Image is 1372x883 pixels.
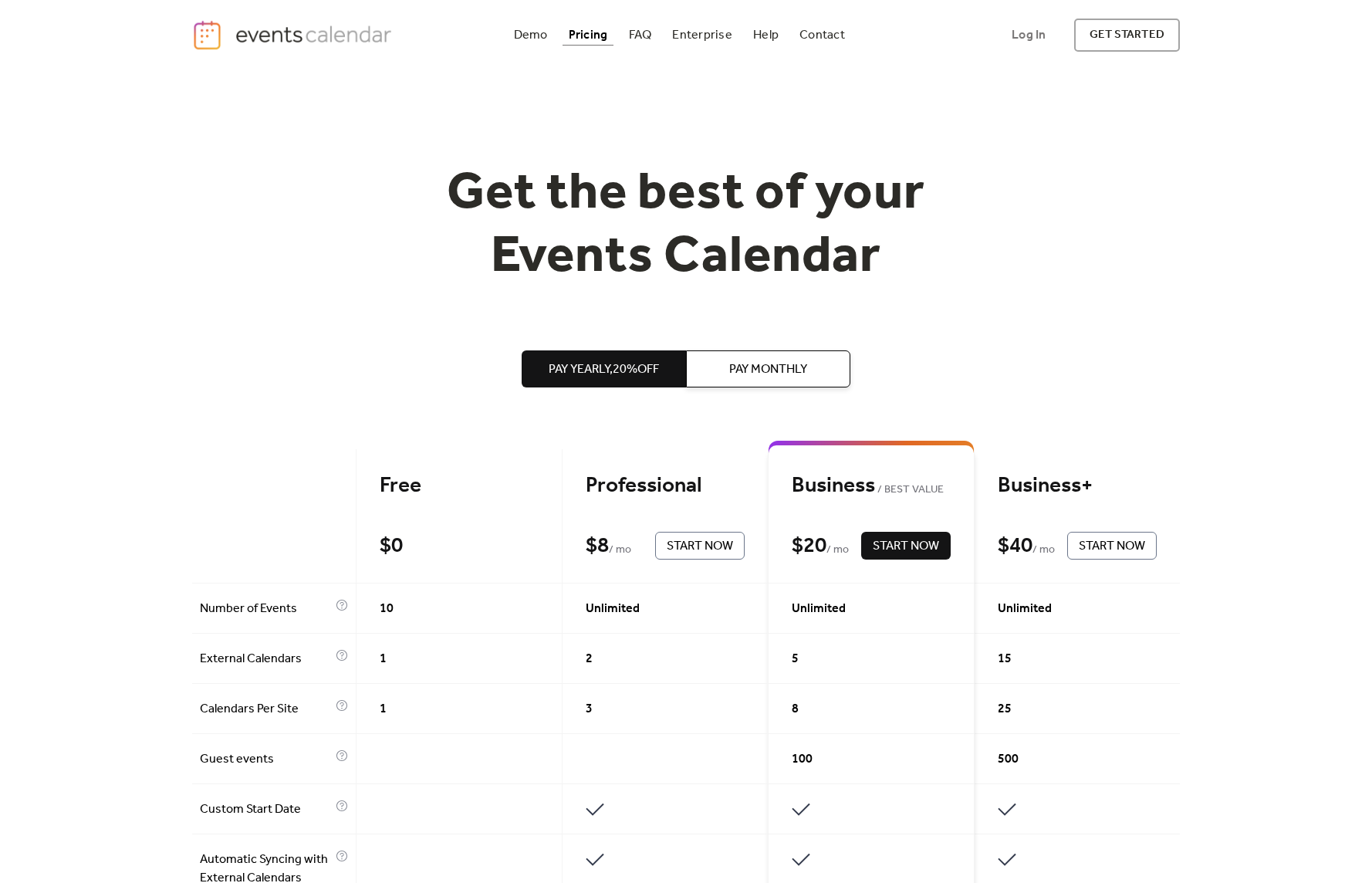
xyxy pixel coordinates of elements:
[792,533,826,560] div: $ 20
[522,350,686,387] button: Pay Yearly,20%off
[1074,19,1180,52] a: get started
[380,650,387,668] span: 1
[793,25,851,46] a: Contact
[200,650,332,668] span: External Calendars
[623,25,658,46] a: FAQ
[861,532,951,560] button: Start Now
[200,600,332,618] span: Number of Events
[508,25,554,46] a: Demo
[998,600,1052,618] span: Unlimited
[1067,532,1157,560] button: Start Now
[666,25,738,46] a: Enterprise
[569,31,608,39] div: Pricing
[200,700,332,719] span: Calendars Per Site
[586,650,593,668] span: 2
[826,541,849,560] span: / mo
[200,750,332,769] span: Guest events
[380,472,539,499] div: Free
[380,700,387,719] span: 1
[200,800,332,819] span: Custom Start Date
[747,25,785,46] a: Help
[655,532,745,560] button: Start Now
[667,537,733,556] span: Start Now
[998,472,1157,499] div: Business+
[998,750,1019,769] span: 500
[792,700,799,719] span: 8
[586,600,640,618] span: Unlimited
[380,533,403,560] div: $ 0
[753,31,779,39] div: Help
[792,650,799,668] span: 5
[514,31,548,39] div: Demo
[586,533,609,560] div: $ 8
[799,31,845,39] div: Contact
[609,541,631,560] span: / mo
[380,600,394,618] span: 10
[792,750,813,769] span: 100
[996,19,1061,52] a: Log In
[1032,541,1055,560] span: / mo
[873,537,939,556] span: Start Now
[586,700,593,719] span: 3
[1079,537,1145,556] span: Start Now
[192,19,396,51] a: home
[563,25,614,46] a: Pricing
[586,472,745,499] div: Professional
[792,472,951,499] div: Business
[629,31,652,39] div: FAQ
[792,600,846,618] span: Unlimited
[686,350,850,387] button: Pay Monthly
[875,481,944,499] span: BEST VALUE
[672,31,732,39] div: Enterprise
[998,650,1012,668] span: 15
[549,360,659,379] span: Pay Yearly, 20% off
[729,360,807,379] span: Pay Monthly
[998,533,1032,560] div: $ 40
[390,163,982,289] h1: Get the best of your Events Calendar
[998,700,1012,719] span: 25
